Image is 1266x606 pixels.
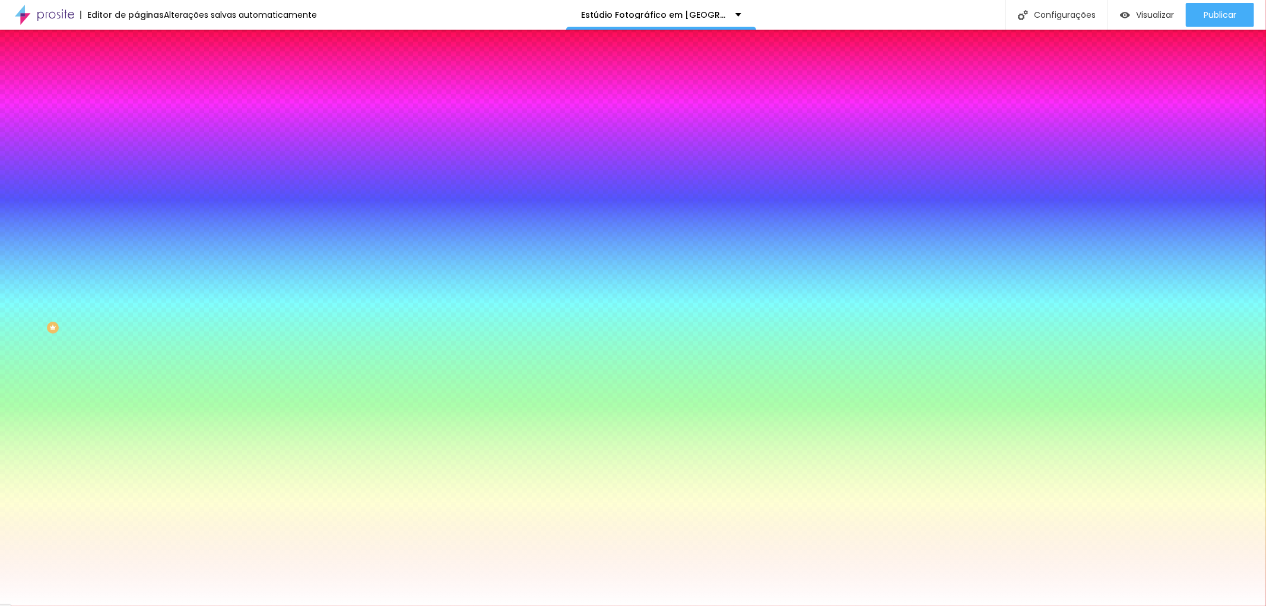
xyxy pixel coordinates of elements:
[1108,3,1186,27] button: Visualizar
[1120,10,1130,20] img: view-1.svg
[1204,9,1236,21] font: Publicar
[1034,9,1096,21] font: Configurações
[87,9,164,21] font: Editor de páginas
[1186,3,1254,27] button: Publicar
[1018,10,1028,20] img: Ícone
[1136,9,1174,21] font: Visualizar
[164,9,317,21] font: Alterações salvas automaticamente
[581,9,780,21] font: Estúdio Fotográfico em [GEOGRAPHIC_DATA]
